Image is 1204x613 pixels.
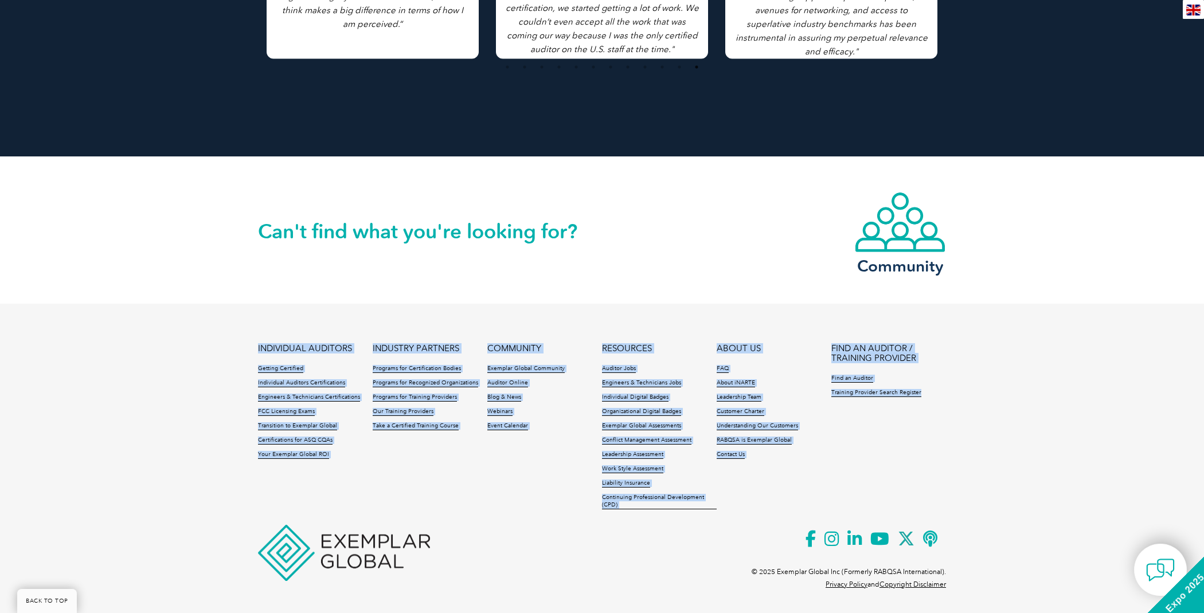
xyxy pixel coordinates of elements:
[717,437,792,445] a: RABQSA is Exemplar Global
[487,422,528,430] a: Event Calendar
[487,344,541,353] a: COMMUNITY
[487,394,521,402] a: Blog & News
[854,191,946,253] img: icon-community.webp
[17,589,77,613] a: BACK TO TOP
[691,61,702,73] button: 12 of 4
[602,379,681,387] a: Engineers & Technicians Jobs
[717,408,764,416] a: Customer Charter
[258,344,352,353] a: INDIVIDUAL AUDITORS
[258,422,337,430] a: Transition to Exemplar Global
[639,61,651,73] button: 9 of 4
[602,437,691,445] a: Conflict Management Assessment
[519,61,530,73] button: 2 of 4
[373,379,478,387] a: Programs for Recognized Organizations
[502,61,513,73] button: 1 of 4
[373,365,461,373] a: Programs for Certification Bodies
[717,365,729,373] a: FAQ
[602,465,663,473] a: Work Style Assessment
[258,437,333,445] a: Certifications for ASQ CQAs
[602,480,650,488] a: Liability Insurance
[605,61,616,73] button: 7 of 4
[879,580,946,588] a: Copyright Disclaimer
[602,365,636,373] a: Auditor Jobs
[831,375,873,383] a: Find an Auditor
[854,259,946,273] h3: Community
[717,379,755,387] a: About iNARTE
[258,222,602,241] h2: Can't find what you're looking for?
[602,394,669,402] a: Individual Digital Badges
[602,422,681,430] a: Exemplar Global Assessments
[570,61,582,73] button: 5 of 4
[602,408,681,416] a: Organizational Digital Badges
[373,394,457,402] a: Programs for Training Providers
[831,389,921,397] a: Training Provider Search Register
[553,61,565,73] button: 4 of 4
[854,191,946,273] a: Community
[717,394,761,402] a: Leadership Team
[717,451,745,459] a: Contact Us
[373,408,433,416] a: Our Training Providers
[588,61,599,73] button: 6 of 4
[258,525,430,581] img: Exemplar Global
[258,394,360,402] a: Engineers & Technicians Certifications
[602,494,717,509] a: Continuing Professional Development (CPD)
[602,451,663,459] a: Leadership Assessment
[373,344,459,353] a: INDUSTRY PARTNERS
[258,451,329,459] a: Your Exemplar Global ROI
[487,408,513,416] a: Webinars
[752,565,946,578] p: © 2025 Exemplar Global Inc (Formerly RABQSA International).
[536,61,548,73] button: 3 of 4
[487,379,528,387] a: Auditor Online
[258,408,315,416] a: FCC Licensing Exams
[258,365,303,373] a: Getting Certified
[826,580,867,588] a: Privacy Policy
[717,422,798,430] a: Understanding Our Customers
[717,344,761,353] a: ABOUT US
[1146,556,1175,584] img: contact-chat.png
[826,578,946,591] p: and
[487,365,565,373] a: Exemplar Global Community
[656,61,668,73] button: 10 of 4
[258,379,345,387] a: Individual Auditors Certifications
[831,344,946,363] a: FIND AN AUDITOR / TRAINING PROVIDER
[602,344,652,353] a: RESOURCES
[373,422,459,430] a: Take a Certified Training Course
[674,61,685,73] button: 11 of 4
[622,61,634,73] button: 8 of 4
[1186,5,1201,15] img: en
